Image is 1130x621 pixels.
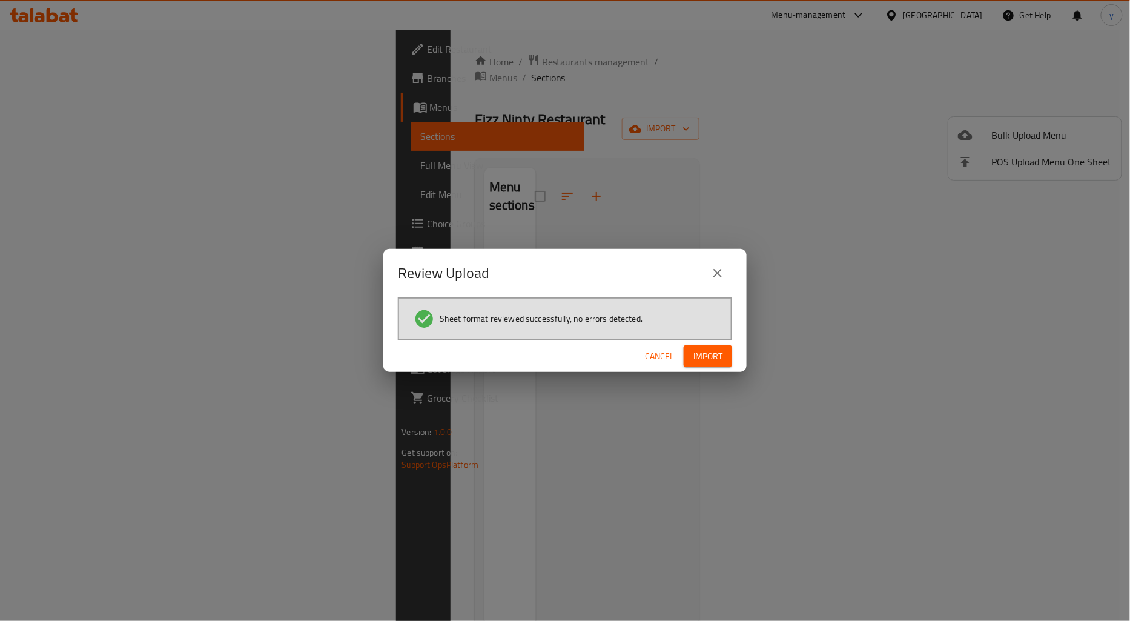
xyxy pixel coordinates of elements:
[703,259,732,288] button: close
[684,345,732,368] button: Import
[645,349,674,364] span: Cancel
[398,264,489,283] h2: Review Upload
[693,349,722,364] span: Import
[440,313,643,325] span: Sheet format reviewed successfully, no errors detected.
[640,345,679,368] button: Cancel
